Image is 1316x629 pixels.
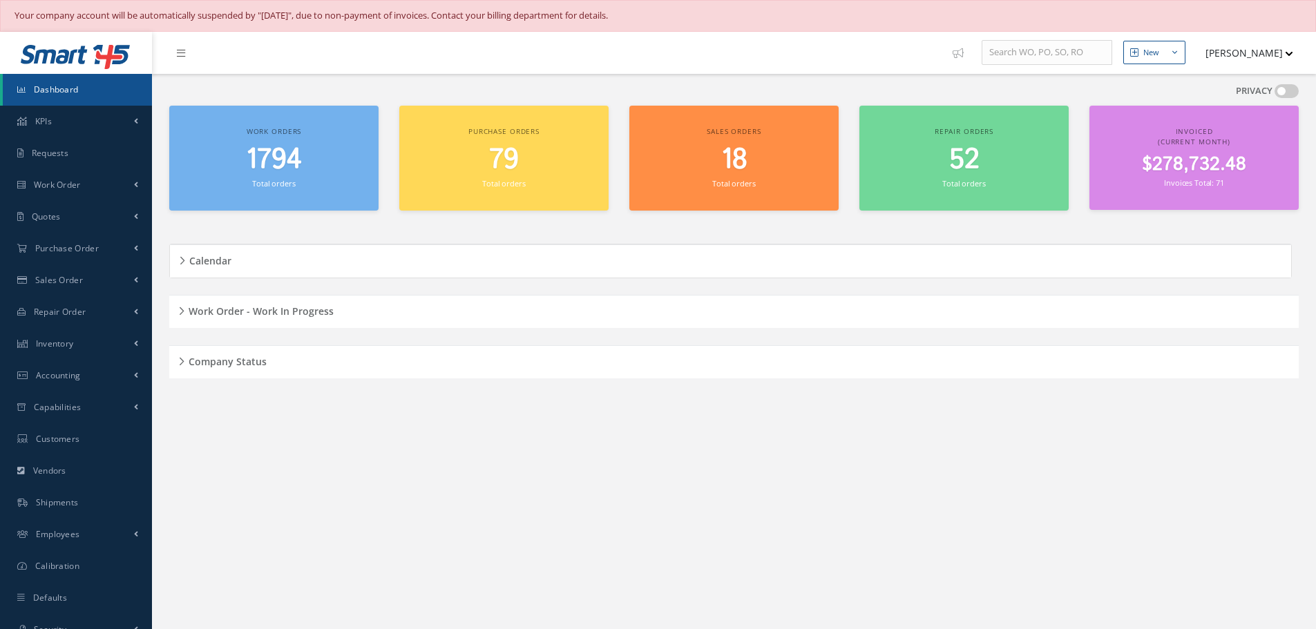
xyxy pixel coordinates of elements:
span: Repair orders [935,126,993,136]
small: Total orders [482,178,525,188]
span: Sales Order [35,274,83,286]
small: Total orders [712,178,755,188]
h5: Calendar [185,251,231,267]
a: Repair orders 52 Total orders [859,106,1069,211]
span: Capabilities [34,401,82,413]
input: Search WO, PO, SO, RO [982,40,1112,65]
small: Total orders [252,178,295,188]
span: Invoiced [1176,126,1213,136]
h5: Company Status [184,351,267,368]
small: Total orders [942,178,985,188]
a: Invoiced (Current Month) $278,732.48 Invoices Total: 71 [1089,106,1299,211]
small: Invoices Total: 71 [1164,177,1223,188]
span: Defaults [33,592,67,603]
span: Shipments [36,496,79,508]
span: Repair Order [34,306,86,318]
div: New [1143,47,1159,59]
a: Work orders 1794 Total orders [169,106,379,211]
a: Show Tips [946,32,982,74]
span: Customers [36,433,80,445]
span: 52 [949,140,980,180]
span: KPIs [35,115,52,127]
label: PRIVACY [1236,84,1272,98]
span: Dashboard [34,84,79,95]
span: (Current Month) [1158,137,1230,146]
span: Work Order [34,179,81,191]
span: Requests [32,147,68,159]
a: Sales orders 18 Total orders [629,106,839,211]
span: 1794 [246,140,302,180]
h5: Work Order - Work In Progress [184,301,334,318]
span: Inventory [36,338,74,349]
span: Quotes [32,211,61,222]
span: Accounting [36,369,81,381]
span: Purchase Order [35,242,99,254]
span: Calibration [35,560,79,572]
span: Work orders [247,126,301,136]
span: 18 [721,140,747,180]
a: Dashboard [3,74,152,106]
span: Purchase orders [468,126,540,136]
span: $278,732.48 [1142,151,1246,178]
div: Your company account will be automatically suspended by "[DATE]", due to non-payment of invoices.... [15,9,1301,23]
span: Employees [36,528,80,540]
span: Vendors [33,465,66,476]
span: Sales orders [707,126,761,136]
button: New [1123,41,1185,65]
span: 79 [489,140,519,180]
button: [PERSON_NAME] [1192,39,1293,66]
a: Purchase orders 79 Total orders [399,106,609,211]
